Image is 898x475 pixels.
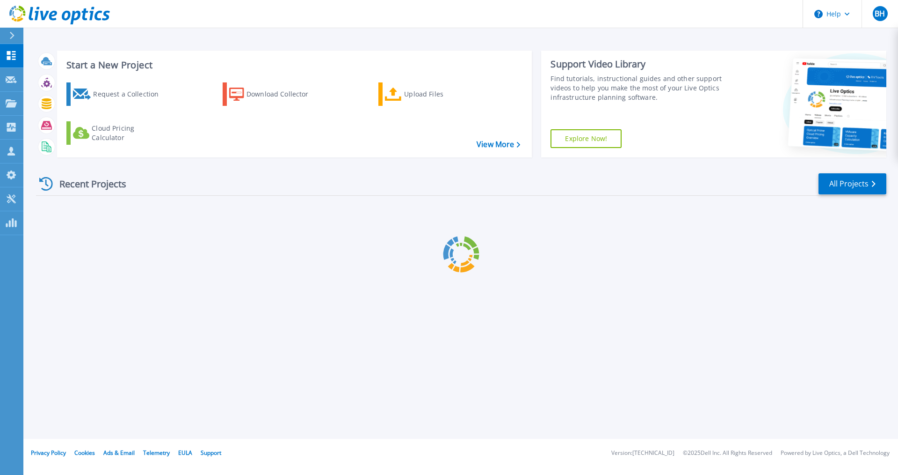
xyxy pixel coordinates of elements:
[103,449,135,457] a: Ads & Email
[477,140,520,149] a: View More
[683,450,772,456] li: © 2025 Dell Inc. All Rights Reserved
[66,82,171,106] a: Request a Collection
[93,85,168,104] div: Request a Collection
[550,129,622,148] a: Explore Now!
[611,450,674,456] li: Version: [TECHNICAL_ID]
[143,449,170,457] a: Telemetry
[875,10,885,17] span: BH
[550,58,726,70] div: Support Video Library
[378,82,483,106] a: Upload Files
[201,449,221,457] a: Support
[178,449,192,457] a: EULA
[550,74,726,102] div: Find tutorials, instructional guides and other support videos to help you make the most of your L...
[92,124,167,142] div: Cloud Pricing Calculator
[404,85,479,104] div: Upload Files
[781,450,890,456] li: Powered by Live Optics, a Dell Technology
[74,449,95,457] a: Cookies
[36,172,139,195] div: Recent Projects
[246,85,321,104] div: Download Collector
[223,82,327,106] a: Download Collector
[31,449,66,457] a: Privacy Policy
[66,60,520,70] h3: Start a New Project
[818,173,886,194] a: All Projects
[66,121,171,145] a: Cloud Pricing Calculator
